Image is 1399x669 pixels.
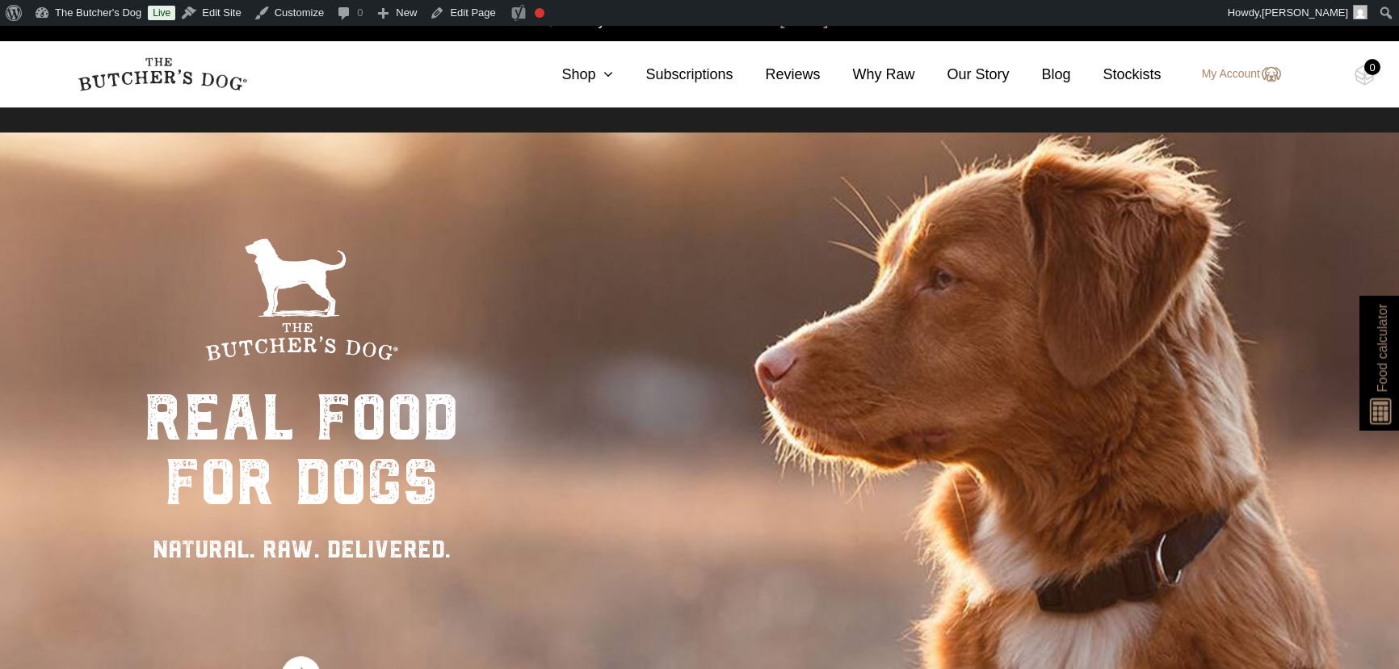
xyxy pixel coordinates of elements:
[148,6,175,20] a: Live
[1372,10,1383,29] a: close
[144,531,459,567] div: NATURAL. RAW. DELIVERED.
[613,64,733,86] a: Subscriptions
[1372,304,1392,392] span: Food calculator
[1262,6,1348,19] span: [PERSON_NAME]
[733,64,820,86] a: Reviews
[1071,64,1162,86] a: Stockists
[1186,65,1281,84] a: My Account
[529,64,613,86] a: Shop
[915,64,1010,86] a: Our Story
[144,385,459,515] div: real food for dogs
[1355,65,1375,86] img: TBD_Cart-Empty.png
[535,8,544,18] div: Focus keyphrase not set
[1364,59,1380,75] div: 0
[821,64,915,86] a: Why Raw
[1010,64,1071,86] a: Blog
